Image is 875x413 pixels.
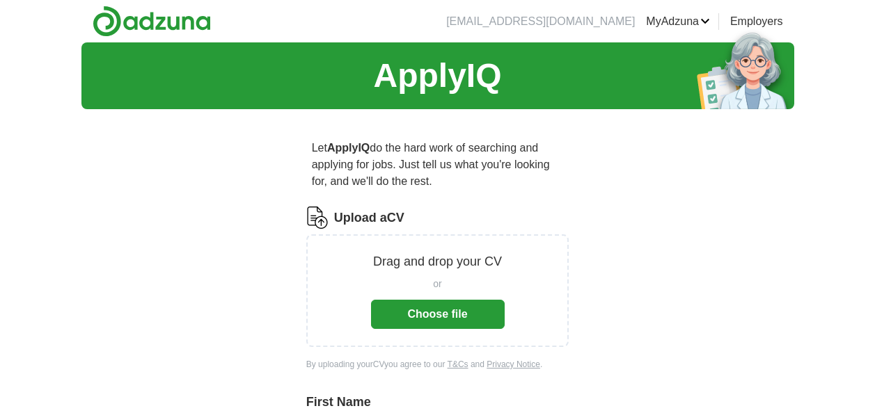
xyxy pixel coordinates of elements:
a: T&Cs [448,359,468,369]
a: MyAdzuna [646,13,710,30]
div: By uploading your CV you agree to our and . [306,358,569,371]
p: Let do the hard work of searching and applying for jobs. Just tell us what you're looking for, an... [306,134,569,195]
img: Adzuna logo [93,6,211,37]
p: Drag and drop your CV [373,252,502,271]
strong: ApplyIQ [327,142,370,154]
li: [EMAIL_ADDRESS][DOMAIN_NAME] [446,13,635,30]
button: Choose file [371,300,505,329]
a: Privacy Notice [487,359,540,369]
label: Upload a CV [334,209,404,227]
span: or [433,277,441,291]
h1: ApplyIQ [373,51,501,101]
img: CV Icon [306,206,329,229]
label: First Name [306,393,569,412]
a: Employers [730,13,783,30]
